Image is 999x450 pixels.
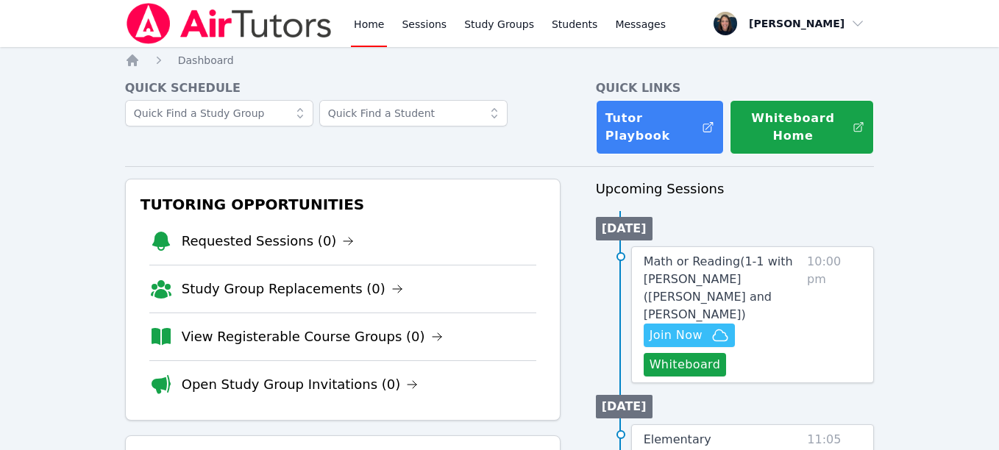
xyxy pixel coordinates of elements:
span: 10:00 pm [807,253,861,376]
a: Dashboard [178,53,234,68]
a: Requested Sessions (0) [182,231,355,251]
span: Join Now [650,326,703,344]
a: Open Study Group Invitations (0) [182,374,419,395]
li: [DATE] [596,395,653,418]
a: Math or Reading(1-1 with [PERSON_NAME] ([PERSON_NAME] and [PERSON_NAME]) [644,253,801,324]
a: Study Group Replacements (0) [182,279,403,299]
img: Air Tutors [125,3,333,44]
h4: Quick Schedule [125,79,561,97]
button: Join Now [644,324,735,347]
a: View Registerable Course Groups (0) [182,326,443,347]
span: Math or Reading ( 1-1 with [PERSON_NAME] ([PERSON_NAME] and [PERSON_NAME] ) [644,254,793,321]
button: Whiteboard [644,353,727,376]
button: Whiteboard Home [730,100,874,154]
h3: Tutoring Opportunities [138,191,548,218]
nav: Breadcrumb [125,53,875,68]
input: Quick Find a Study Group [125,100,313,126]
h3: Upcoming Sessions [596,179,875,199]
span: Dashboard [178,54,234,66]
li: [DATE] [596,217,653,240]
h4: Quick Links [596,79,875,97]
input: Quick Find a Student [319,100,508,126]
a: Tutor Playbook [596,100,725,154]
span: Messages [615,17,666,32]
